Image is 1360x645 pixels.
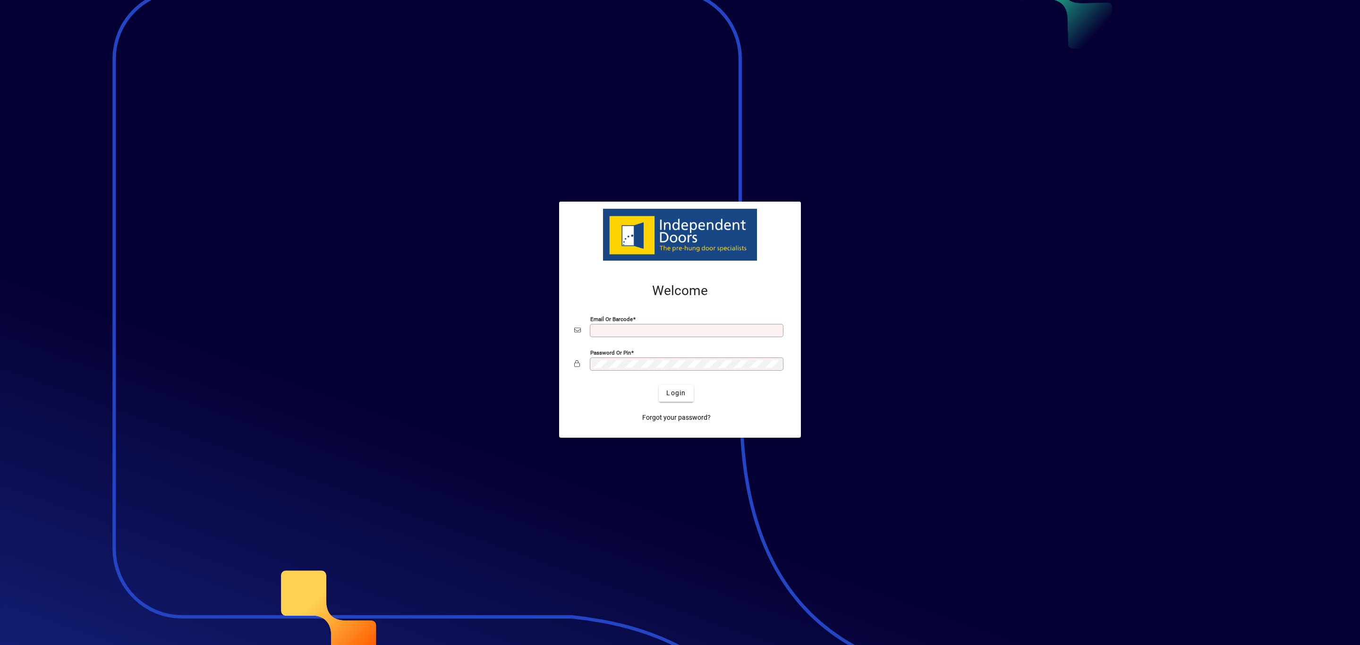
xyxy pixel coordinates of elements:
[638,409,714,426] a: Forgot your password?
[590,315,633,322] mat-label: Email or Barcode
[659,385,693,402] button: Login
[590,349,631,356] mat-label: Password or Pin
[666,388,686,398] span: Login
[642,413,711,423] span: Forgot your password?
[574,283,786,299] h2: Welcome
